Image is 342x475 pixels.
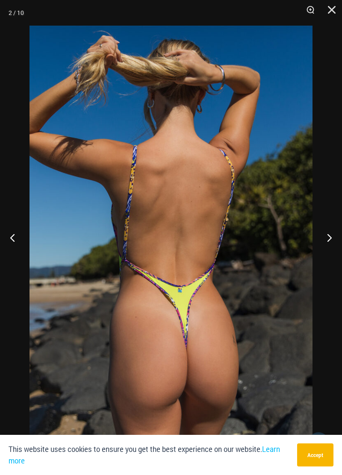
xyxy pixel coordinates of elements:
[310,216,342,259] button: Next
[9,445,280,465] a: Learn more
[9,6,24,19] div: 2 / 10
[29,26,313,449] img: Coastal Bliss Leopard Sunset 827 One Piece Monokini 07
[9,443,291,466] p: This website uses cookies to ensure you get the best experience on our website.
[297,443,333,466] button: Accept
